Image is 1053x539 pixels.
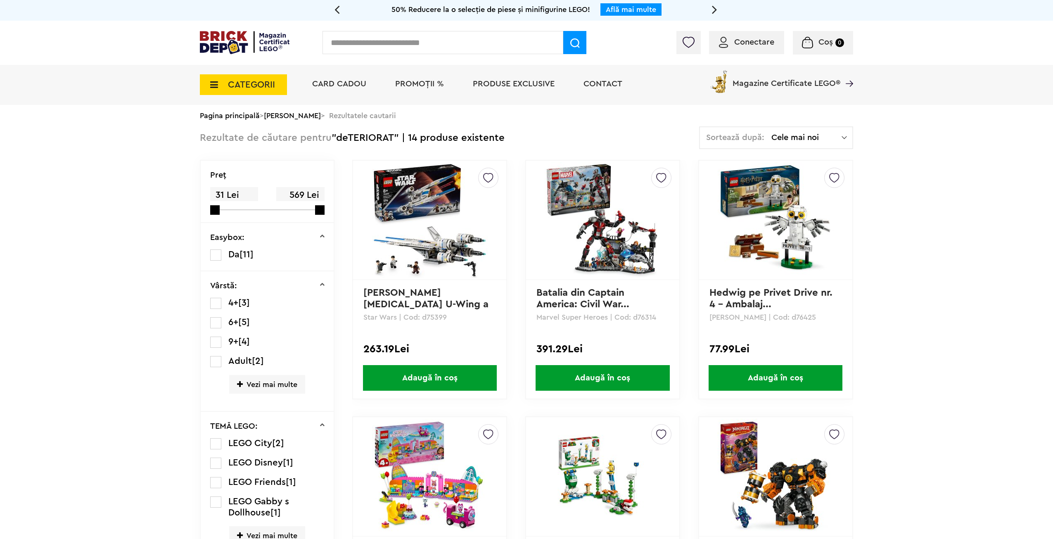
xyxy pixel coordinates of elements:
[536,344,669,354] div: 391.29Lei
[363,288,491,321] a: [PERSON_NAME][MEDICAL_DATA] U-Wing a rebelilor - Amba...
[835,38,844,47] small: 0
[276,187,324,203] span: 569 Lei
[545,162,660,278] img: Batalia din Captain America: Civil War - Ambalaj deteriorat
[606,6,656,13] a: Află mai multe
[818,38,833,46] span: Coș
[229,375,305,394] span: Vezi mai multe
[536,288,629,309] a: Batalia din Captain America: Civil War...
[719,38,774,46] a: Conectare
[228,356,252,366] span: Adult
[734,38,774,46] span: Conectare
[210,171,226,179] p: Preţ
[718,162,833,278] img: Hedwig pe Privet Drive nr. 4 - Ambalaj deteriorat
[840,69,853,77] a: Magazine Certificate LEGO®
[210,233,244,242] p: Easybox:
[473,80,555,88] a: Produse exclusive
[545,435,660,518] img: Set de extindere - Provocarea din nori a lui Big Spike - Ambalaj deteriorat
[228,439,272,448] span: LEGO City
[733,69,840,88] span: Magazine Certificate LEGO®
[210,282,237,290] p: Vârstă:
[200,126,505,150] div: "deTERIORAT" | 14 produse existente
[228,318,238,327] span: 6+
[395,80,444,88] a: PROMOȚII %
[228,458,283,467] span: LEGO Disney
[363,313,496,321] p: Star Wars | Cod: d75399
[709,344,842,354] div: 77.99Lei
[363,344,496,354] div: 263.19Lei
[312,80,366,88] a: Card Cadou
[536,365,669,391] span: Adaugă în coș
[526,365,679,391] a: Adaugă în coș
[709,288,835,309] a: Hedwig pe Privet Drive nr. 4 - Ambalaj...
[272,439,284,448] span: [2]
[771,133,842,142] span: Cele mai noi
[372,419,488,534] img: Camera de party a lui Gabby - Ambalaj deteriorat
[238,298,250,307] span: [3]
[252,356,264,366] span: [2]
[391,6,590,13] span: 50% Reducere la o selecție de piese și minifigurine LEGO!
[228,497,289,517] span: LEGO Gabby s Dollhouse
[200,112,260,119] a: Pagina principală
[372,162,488,278] img: Nava stelara U-Wing a rebelilor - Ambalaj deteriorat
[238,318,250,327] span: [5]
[228,477,286,487] span: LEGO Friends
[536,313,669,321] p: Marvel Super Heroes | Cod: d76314
[706,133,764,142] span: Sortează după:
[709,365,842,391] span: Adaugă în coș
[200,105,853,126] div: > > Rezultatele cautarii
[699,365,852,391] a: Adaugă în coș
[228,298,238,307] span: 4+
[210,187,258,203] span: 31 Lei
[240,250,254,259] span: [11]
[228,250,240,259] span: Da
[210,422,258,430] p: TEMĂ LEGO:
[264,112,321,119] a: [PERSON_NAME]
[270,508,281,517] span: [1]
[283,458,293,467] span: [1]
[353,365,506,391] a: Adaugă în coș
[228,80,275,89] span: CATEGORII
[228,337,238,346] span: 9+
[363,365,497,391] span: Adaugă în coș
[583,80,622,88] a: Contact
[718,419,833,534] img: Robotul de pamant al lui Cole - Ambalaj deteriorat
[238,337,250,346] span: [4]
[200,133,332,143] span: Rezultate de căutare pentru
[286,477,296,487] span: [1]
[709,313,842,321] p: [PERSON_NAME] | Cod: d76425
